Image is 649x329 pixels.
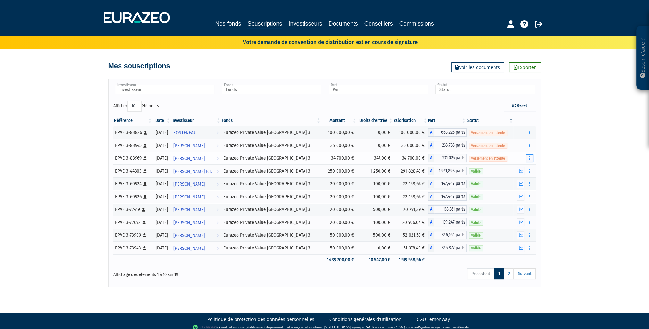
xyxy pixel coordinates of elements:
span: 1 941,898 parts [434,167,467,175]
span: 345,877 parts [434,244,467,252]
div: Eurazeo Private Value [GEOGRAPHIC_DATA] 3 [223,142,319,149]
div: A - Eurazeo Private Value Europe 3 [428,128,467,137]
a: Commissions [399,19,434,28]
span: 346,164 parts [434,231,467,239]
i: [Français] Personne physique [143,233,146,237]
a: Investisseurs [288,19,322,28]
td: 34 700,00 € [321,152,357,164]
span: [PERSON_NAME] [173,217,205,229]
i: Voir l'investisseur [216,217,219,229]
span: [PERSON_NAME] E.T. [173,165,212,177]
div: EPVE 3-72419 [115,206,151,213]
a: FONTENEAU [171,126,221,139]
td: 20 926,04 € [394,216,428,229]
td: 100,00 € [357,216,394,229]
a: 2 [503,268,514,279]
td: 10 547,00 € [357,254,394,266]
span: Valide [469,207,483,213]
span: A [428,180,434,188]
th: Investisseur: activer pour trier la colonne par ordre croissant [171,115,221,126]
td: 347,00 € [357,152,394,164]
div: EPVE 3-72692 [115,219,151,226]
td: 20 791,39 € [394,203,428,216]
a: 1 [494,268,504,279]
span: 147,449 parts [434,192,467,201]
a: Conditions générales d'utilisation [329,316,402,323]
span: Valide [469,168,483,174]
th: Référence : activer pour trier la colonne par ordre croissant [113,115,153,126]
i: [Français] Personne physique [142,208,145,212]
th: Montant: activer pour trier la colonne par ordre croissant [321,115,357,126]
div: A - Eurazeo Private Value Europe 3 [428,205,467,214]
span: A [428,167,434,175]
a: Conseillers [364,19,393,28]
th: Statut : activer pour trier la colonne par ordre d&eacute;croissant [467,115,514,126]
td: 52 021,53 € [394,229,428,241]
div: EPVE 3-73909 [115,232,151,239]
a: Politique de protection des données personnelles [207,316,314,323]
div: Eurazeo Private Value [GEOGRAPHIC_DATA] 3 [223,155,319,162]
label: Afficher éléments [113,101,159,112]
a: [PERSON_NAME] [171,139,221,152]
i: Voir l'investisseur [216,165,219,177]
i: Voir l'investisseur [216,127,219,139]
span: [PERSON_NAME] [173,191,205,203]
th: Fonds: activer pour trier la colonne par ordre croissant [221,115,321,126]
div: A - Eurazeo Private Value Europe 3 [428,218,467,226]
span: 231,025 parts [434,154,467,162]
td: 22 158,64 € [394,177,428,190]
td: 500,00 € [357,229,394,241]
span: [PERSON_NAME] [173,153,205,164]
span: 139,247 parts [434,218,467,226]
i: Voir l'investisseur [216,140,219,152]
i: [Français] Personne physique [143,246,146,250]
span: Valide [469,245,483,251]
a: [PERSON_NAME] E.T. [171,164,221,177]
td: 35 000,00 € [394,139,428,152]
td: 34 700,00 € [394,152,428,164]
td: 1 439 700,00 € [321,254,357,266]
td: 0,00 € [357,139,394,152]
th: Valorisation: activer pour trier la colonne par ordre croissant [394,115,428,126]
div: Eurazeo Private Value [GEOGRAPHIC_DATA] 3 [223,129,319,136]
span: A [428,128,434,137]
span: [PERSON_NAME] [173,242,205,254]
span: A [428,231,434,239]
div: A - Eurazeo Private Value Europe 3 [428,167,467,175]
span: A [428,192,434,201]
div: Eurazeo Private Value [GEOGRAPHIC_DATA] 3 [223,206,319,213]
div: [DATE] [155,129,169,136]
span: 233,738 parts [434,141,467,149]
span: Versement en attente [469,130,507,136]
td: 0,00 € [357,241,394,254]
td: 100 000,00 € [394,126,428,139]
td: 0,00 € [357,126,394,139]
i: Voir l'investisseur [216,242,219,254]
td: 22 158,64 € [394,190,428,203]
th: Part: activer pour trier la colonne par ordre croissant [428,115,467,126]
div: Eurazeo Private Value [GEOGRAPHIC_DATA] 3 [223,193,319,200]
td: 500,00 € [357,203,394,216]
div: Eurazeo Private Value [GEOGRAPHIC_DATA] 3 [223,181,319,187]
div: A - Eurazeo Private Value Europe 3 [428,180,467,188]
td: 50 000,00 € [321,229,357,241]
span: Versement en attente [469,156,507,162]
div: EPVE 3-44303 [115,168,151,174]
span: 138,351 parts [434,205,467,214]
a: Registre des agents financiers (Regafi) [418,325,469,329]
a: Nos fonds [215,19,241,28]
p: Besoin d'aide ? [639,29,646,87]
i: [Français] Personne physique [143,156,147,160]
span: Valide [469,194,483,200]
div: EPVE 3-83826 [115,129,151,136]
div: EPVE 3-60926 [115,193,151,200]
i: [Français] Personne physique [142,221,146,224]
div: [DATE] [155,155,169,162]
i: Voir l'investisseur [216,153,219,164]
div: A - Eurazeo Private Value Europe 3 [428,231,467,239]
a: Documents [329,19,358,28]
img: 1732889491-logotype_eurazeo_blanc_rvb.png [104,12,170,23]
div: [DATE] [155,193,169,200]
div: [DATE] [155,181,169,187]
th: Droits d'entrée: activer pour trier la colonne par ordre croissant [357,115,394,126]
